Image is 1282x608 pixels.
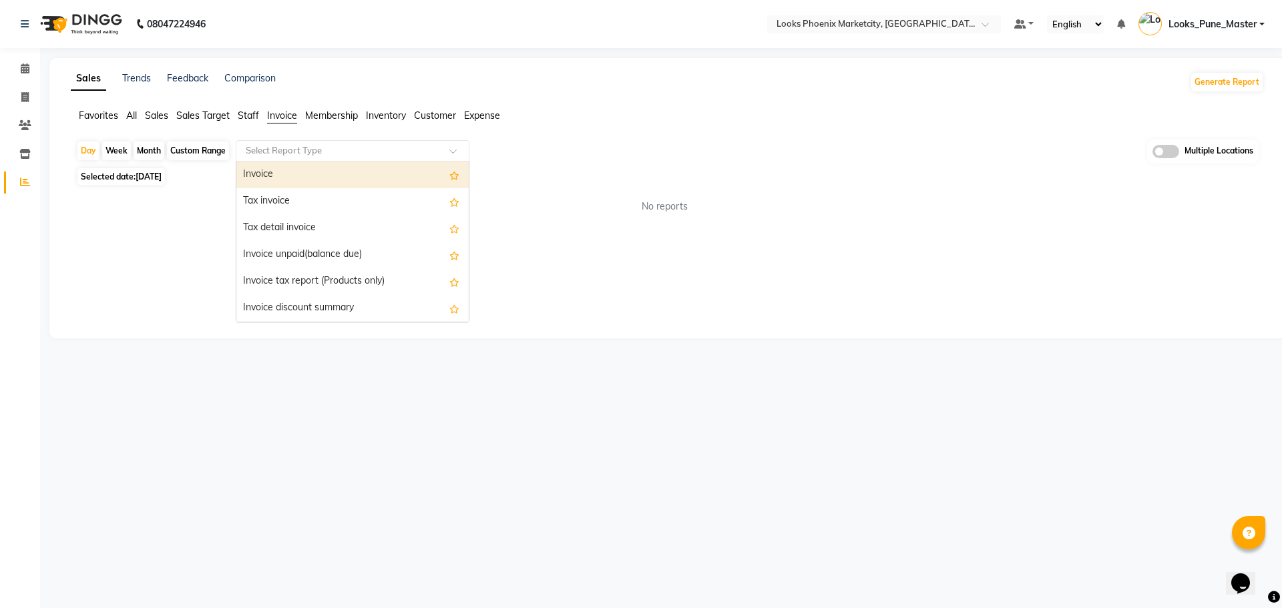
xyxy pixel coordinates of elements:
div: Day [77,141,99,160]
b: 08047224946 [147,5,206,43]
div: Invoice tax report (Products only) [236,268,469,295]
button: Generate Report [1191,73,1263,91]
span: Add this report to Favorites List [449,220,459,236]
div: Invoice [236,162,469,188]
span: [DATE] [136,172,162,182]
span: Sales Target [176,109,230,121]
span: Add this report to Favorites List [449,274,459,290]
span: Inventory [366,109,406,121]
div: Tax detail invoice [236,215,469,242]
span: Sales [145,109,168,121]
a: Comparison [224,72,276,84]
span: Expense [464,109,500,121]
span: Add this report to Favorites List [449,167,459,183]
span: All [126,109,137,121]
div: Invoice unpaid(balance due) [236,242,469,268]
span: Add this report to Favorites List [449,300,459,316]
img: logo [34,5,126,43]
a: Feedback [167,72,208,84]
span: Customer [414,109,456,121]
span: Membership [305,109,358,121]
span: Favorites [79,109,118,121]
iframe: chat widget [1226,555,1269,595]
span: Add this report to Favorites List [449,247,459,263]
img: Looks_Pune_Master [1138,12,1162,35]
a: Sales [71,67,106,91]
div: Month [134,141,164,160]
div: Custom Range [167,141,229,160]
span: Invoice [267,109,297,121]
span: Looks_Pune_Master [1168,17,1257,31]
span: Selected date: [77,168,165,185]
span: No reports [642,200,688,214]
span: Add this report to Favorites List [449,194,459,210]
div: Tax invoice [236,188,469,215]
span: Staff [238,109,259,121]
div: Week [102,141,131,160]
span: Multiple Locations [1185,145,1253,158]
ng-dropdown-panel: Options list [236,161,469,322]
a: Trends [122,72,151,84]
div: Invoice discount summary [236,295,469,322]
